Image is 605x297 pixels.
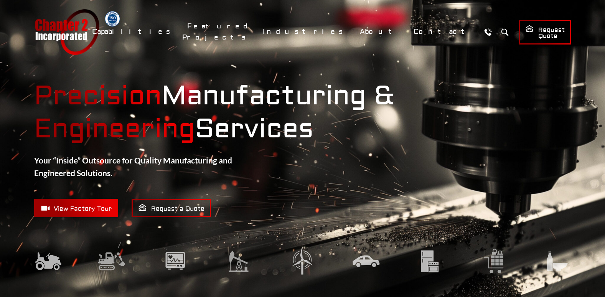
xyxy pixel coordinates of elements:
a: Request a Quote [132,199,211,217]
a: Call Us [481,25,495,39]
a: Featured Projects [182,18,254,46]
a: Contact [409,23,477,40]
a: View Factory Tour [34,199,118,217]
span: Request a Quote [138,203,204,213]
a: Industries [258,23,351,40]
a: Chapter 2 Incorporated [34,9,99,55]
span: Request Quote [525,25,565,40]
span: View Factory Tour [41,203,112,213]
a: Request Quote [519,20,571,45]
strong: Your “Inside” Outsource for Quality Manufacturing and Engineered Solutions. [34,155,232,178]
a: About [355,23,405,40]
button: Search [498,25,512,39]
mark: Engineering [34,113,195,145]
strong: Manufacturing & Services [34,80,571,146]
a: Capabilities [87,23,178,40]
mark: Precision [34,80,162,112]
